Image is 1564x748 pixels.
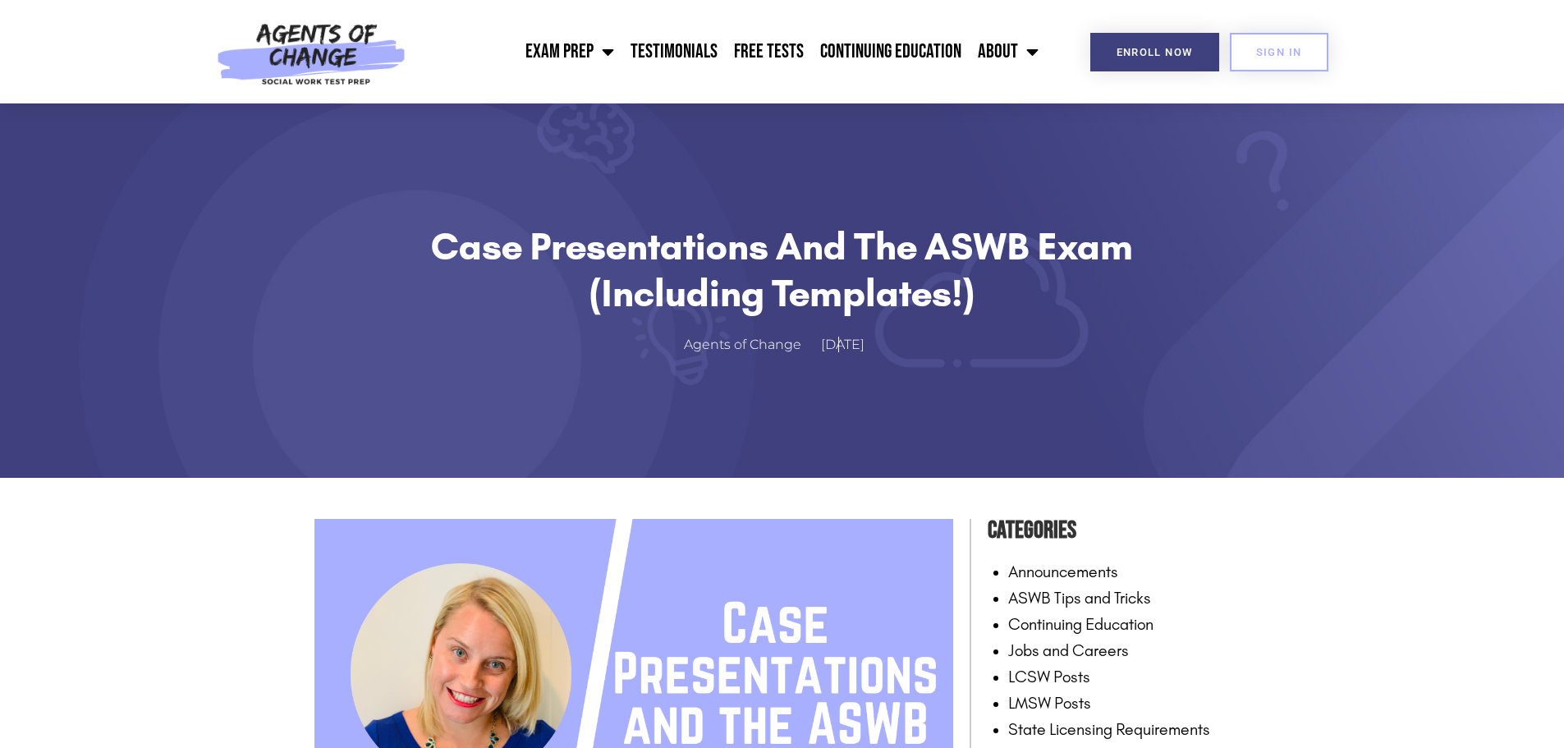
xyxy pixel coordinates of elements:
a: SIGN IN [1230,33,1328,71]
span: Agents of Change [684,333,801,357]
span: SIGN IN [1256,47,1302,57]
a: Testimonials [622,31,726,72]
a: Exam Prep [517,31,622,72]
a: Enroll Now [1090,33,1219,71]
a: Jobs and Careers [1008,640,1129,660]
a: ASWB Tips and Tricks [1008,588,1151,608]
a: Announcements [1008,562,1118,581]
a: LCSW Posts [1008,667,1090,686]
a: About [970,31,1047,72]
a: Free Tests [726,31,812,72]
span: Enroll Now [1117,47,1193,57]
h1: Case Presentations and the ASWB Exam (Including Templates!) [355,223,1209,316]
a: Continuing Education [812,31,970,72]
a: Agents of Change [684,333,818,357]
a: Continuing Education [1008,614,1154,634]
nav: Menu [415,31,1047,72]
a: LMSW Posts [1008,693,1091,713]
a: [DATE] [821,333,881,357]
h4: Categories [988,511,1250,550]
time: [DATE] [821,337,865,352]
a: State Licensing Requirements [1008,719,1210,739]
